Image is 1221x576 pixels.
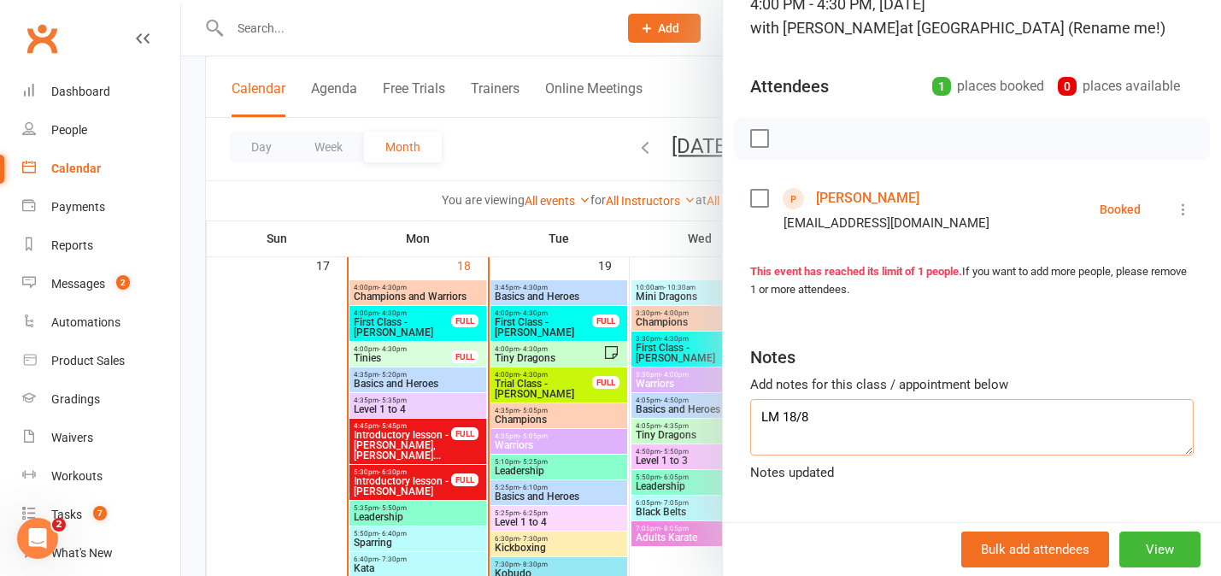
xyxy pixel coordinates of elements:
[1058,77,1077,96] div: 0
[93,506,107,520] span: 7
[51,392,100,406] div: Gradings
[750,19,900,37] span: with [PERSON_NAME]
[784,212,989,234] div: [EMAIL_ADDRESS][DOMAIN_NAME]
[17,518,58,559] iframe: Intercom live chat
[51,508,82,521] div: Tasks
[22,342,180,380] a: Product Sales
[51,354,125,367] div: Product Sales
[51,315,120,329] div: Automations
[750,462,1194,483] div: Notes updated
[932,74,1044,98] div: places booked
[750,374,1194,395] div: Add notes for this class / appointment below
[22,496,180,534] a: Tasks 7
[51,85,110,98] div: Dashboard
[22,303,180,342] a: Automations
[51,238,93,252] div: Reports
[750,345,795,369] div: Notes
[116,275,130,290] span: 2
[961,532,1109,567] button: Bulk add attendees
[51,200,105,214] div: Payments
[750,263,1194,299] div: If you want to add more people, please remove 1 or more attendees.
[22,150,180,188] a: Calendar
[22,111,180,150] a: People
[750,74,829,98] div: Attendees
[51,162,101,175] div: Calendar
[22,265,180,303] a: Messages 2
[21,17,63,60] a: Clubworx
[51,277,105,291] div: Messages
[22,534,180,573] a: What's New
[22,188,180,226] a: Payments
[22,226,180,265] a: Reports
[22,457,180,496] a: Workouts
[22,419,180,457] a: Waivers
[51,123,87,137] div: People
[22,73,180,111] a: Dashboard
[51,469,103,483] div: Workouts
[1100,203,1141,215] div: Booked
[22,380,180,419] a: Gradings
[1119,532,1200,567] button: View
[51,431,93,444] div: Waivers
[51,546,113,560] div: What's New
[900,19,1165,37] span: at [GEOGRAPHIC_DATA] (Rename me!)
[52,518,66,532] span: 2
[1058,74,1180,98] div: places available
[932,77,951,96] div: 1
[750,265,962,278] strong: This event has reached its limit of 1 people.
[816,185,919,212] a: [PERSON_NAME]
